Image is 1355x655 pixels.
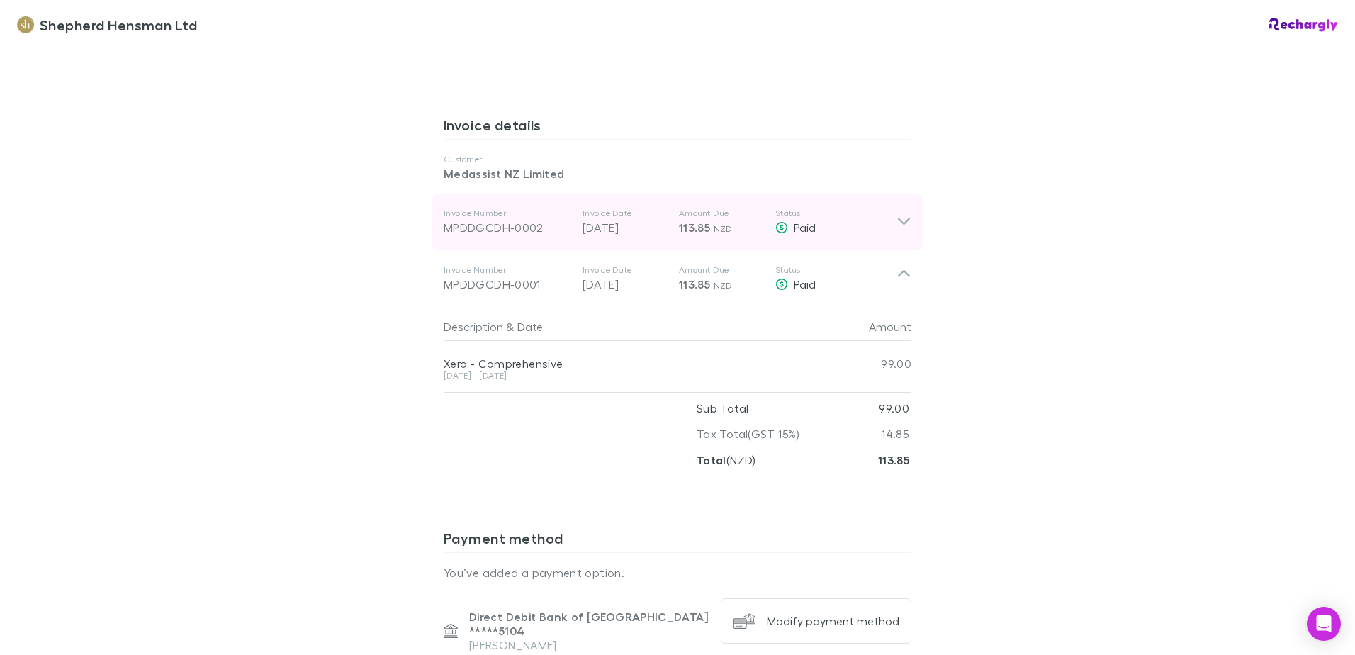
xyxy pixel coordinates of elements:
p: Invoice Date [583,208,668,219]
button: Modify payment method [721,598,911,644]
button: Date [517,313,543,341]
div: Invoice NumberMPDDGCDH-0002Invoice Date[DATE]Amount Due113.85 NZDStatusPaid [432,194,923,250]
button: Description [444,313,503,341]
strong: Total [697,453,726,467]
span: NZD [714,223,733,234]
p: Amount Due [679,208,764,219]
p: Amount Due [679,264,764,276]
div: Modify payment method [767,614,899,628]
p: Invoice Number [444,264,571,276]
div: MPDDGCDH-0001 [444,276,571,293]
span: NZD [714,280,733,291]
span: Paid [794,220,816,234]
p: [DATE] [583,276,668,293]
p: Tax Total (GST 15%) [697,421,800,447]
div: Xero - Comprehensive [444,357,826,371]
h3: Invoice details [444,116,911,139]
span: Shepherd Hensman Ltd [40,14,197,35]
div: MPDDGCDH-0002 [444,219,571,236]
p: ( NZD ) [697,447,756,473]
div: 99.00 [826,341,911,386]
p: You’ve added a payment option. [444,564,911,581]
p: 14.85 [882,421,909,447]
img: Shepherd Hensman Ltd's Logo [17,16,34,33]
img: Rechargly Logo [1269,18,1338,32]
p: Sub Total [697,396,748,421]
strong: 113.85 [878,453,909,467]
p: Invoice Date [583,264,668,276]
p: Status [775,264,896,276]
p: Status [775,208,896,219]
p: Customer [444,154,911,165]
p: [DATE] [583,219,668,236]
p: Invoice Number [444,208,571,219]
p: Medassist NZ Limited [444,165,911,182]
p: Direct Debit Bank of [GEOGRAPHIC_DATA] ***** 5104 [469,610,709,638]
img: Modify payment method's Logo [733,610,755,632]
p: [PERSON_NAME] [469,638,709,652]
div: [DATE] - [DATE] [444,371,826,380]
div: & [444,313,821,341]
h3: Payment method [444,530,911,552]
span: Paid [794,277,816,291]
div: Invoice NumberMPDDGCDH-0001Invoice Date[DATE]Amount Due113.85 NZDStatusPaid [432,250,923,307]
p: 99.00 [879,396,909,421]
span: 113.85 [679,277,710,291]
span: 113.85 [679,220,710,235]
div: Open Intercom Messenger [1307,607,1341,641]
